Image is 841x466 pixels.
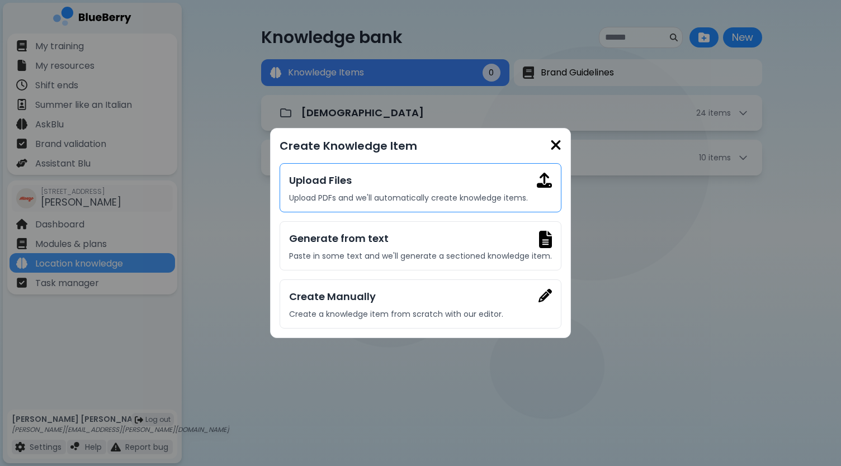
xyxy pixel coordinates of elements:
[289,251,552,261] p: Paste in some text and we'll generate a sectioned knowledge item.
[537,173,552,188] img: Upload file
[289,309,552,319] p: Create a knowledge item from scratch with our editor.
[539,231,552,248] img: Upload file
[289,231,552,246] h3: Generate from text
[289,289,552,305] h3: Create Manually
[280,137,561,154] p: Create Knowledge Item
[289,193,552,203] p: Upload PDFs and we'll automatically create knowledge items.
[538,289,552,302] img: Create manually
[550,137,561,153] img: close icon
[289,173,552,188] h3: Upload Files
